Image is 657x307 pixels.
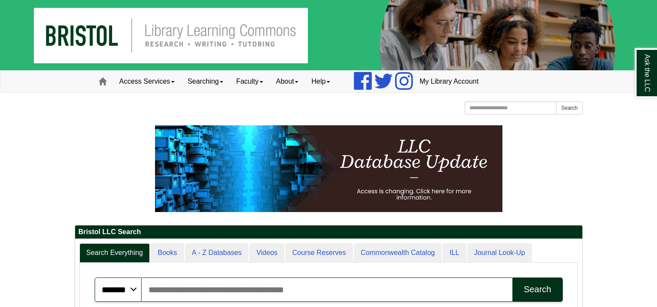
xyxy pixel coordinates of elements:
[151,243,184,263] a: Books
[305,71,337,92] a: Help
[79,243,150,263] a: Search Everything
[181,71,230,92] a: Searching
[556,101,582,114] button: Search
[512,278,562,302] button: Search
[524,284,551,294] div: Search
[113,71,181,92] a: Access Services
[442,243,466,263] a: ILL
[467,243,532,263] a: Journal Look-Up
[413,71,485,92] a: My Library Account
[270,71,305,92] a: About
[155,125,502,212] img: HTML tutorial
[75,225,582,239] h2: Bristol LLC Search
[354,243,442,263] a: Commonwealth Catalog
[230,71,270,92] a: Faculty
[185,243,249,263] a: A - Z Databases
[249,243,284,263] a: Videos
[285,243,353,263] a: Course Reserves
